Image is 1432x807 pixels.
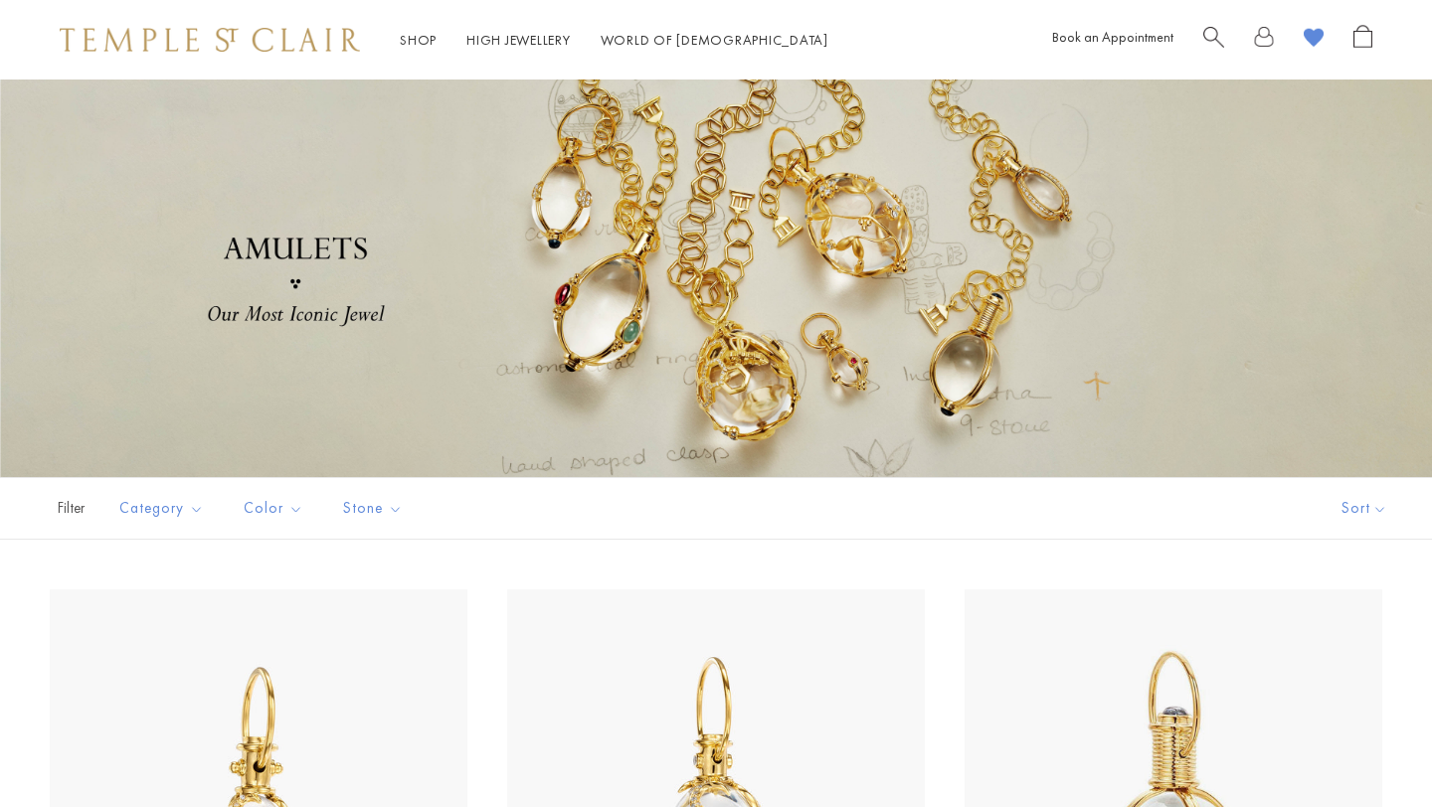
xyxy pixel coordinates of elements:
button: Stone [328,486,418,531]
button: Color [229,486,318,531]
span: Color [234,496,318,521]
a: World of [DEMOGRAPHIC_DATA]World of [DEMOGRAPHIC_DATA] [601,31,828,49]
a: ShopShop [400,31,437,49]
button: Category [104,486,219,531]
iframe: Gorgias live chat messenger [1333,714,1412,787]
nav: Main navigation [400,28,828,53]
img: Temple St. Clair [60,28,360,52]
a: Open Shopping Bag [1353,25,1372,56]
a: Book an Appointment [1052,28,1173,46]
button: Show sort by [1297,478,1432,539]
a: High JewelleryHigh Jewellery [466,31,571,49]
span: Category [109,496,219,521]
a: Search [1203,25,1224,56]
a: View Wishlist [1304,25,1324,56]
span: Stone [333,496,418,521]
